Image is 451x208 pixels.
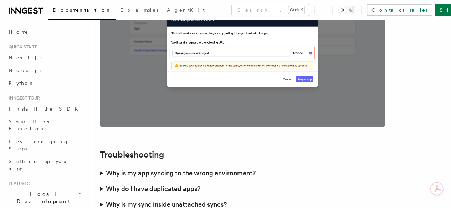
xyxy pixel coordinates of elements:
[120,7,158,13] span: Examples
[6,44,37,50] span: Quick start
[53,7,112,13] span: Documentation
[9,80,35,86] span: Python
[6,26,84,38] a: Home
[288,6,304,14] kbd: Ctrl+K
[6,155,84,175] a: Setting up your app
[6,64,84,77] a: Node.js
[6,191,78,205] span: Local Development
[6,135,84,155] a: Leveraging Steps
[106,183,200,193] h3: Why do I have duplicated apps?
[9,55,42,60] span: Next.js
[9,106,82,112] span: Install the SDK
[9,68,42,73] span: Node.js
[9,159,70,171] span: Setting up your app
[9,28,29,36] span: Home
[48,2,116,20] a: Documentation
[106,168,256,178] h3: Why is my app syncing to the wrong environment?
[6,188,84,208] button: Local Development
[100,181,385,196] summary: Why do I have duplicated apps?
[6,77,84,90] a: Python
[167,7,205,13] span: AgentKit
[338,6,355,14] button: Toggle dark mode
[6,51,84,64] a: Next.js
[6,181,30,186] span: Features
[9,119,51,132] span: Your first Functions
[6,95,40,101] span: Inngest tour
[6,115,84,135] a: Your first Functions
[6,102,84,115] a: Install the SDK
[9,139,69,151] span: Leveraging Steps
[116,2,163,19] a: Examples
[232,4,309,16] button: Search...Ctrl+K
[163,2,209,19] a: AgentKit
[100,165,385,181] summary: Why is my app syncing to the wrong environment?
[100,149,164,159] a: Troubleshooting
[367,4,432,16] a: Contact sales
